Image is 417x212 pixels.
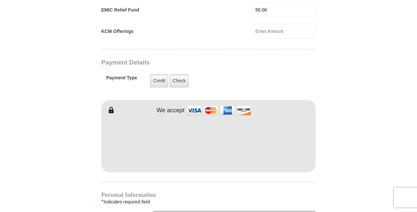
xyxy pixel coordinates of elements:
h4: Personal Information [101,192,316,198]
label: Credit [150,74,168,88]
img: credit cards accepted [186,103,252,118]
input: Enter Amount [253,3,316,17]
label: Check [170,74,189,88]
div: Indicates required field [101,198,316,206]
h4: We accept [157,107,185,114]
h5: Payment Type [106,75,137,84]
h3: Payment Details [101,59,270,66]
label: KCM Offerings [101,28,134,35]
input: Enter Amount [253,24,316,39]
label: EMIC Relief Fund [101,7,139,13]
